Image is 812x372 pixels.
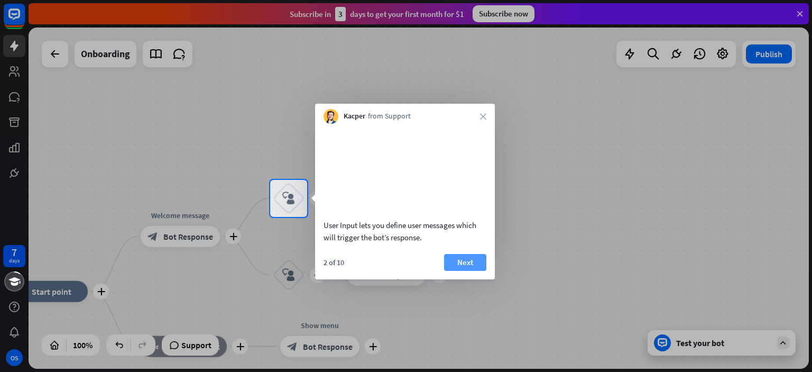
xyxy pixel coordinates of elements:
button: Next [444,254,486,271]
span: from Support [368,111,411,122]
button: Open LiveChat chat widget [8,4,40,36]
div: 2 of 10 [324,258,344,267]
div: User Input lets you define user messages which will trigger the bot’s response. [324,219,486,243]
span: Kacper [344,111,365,122]
i: block_user_input [282,192,295,205]
i: close [480,113,486,120]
